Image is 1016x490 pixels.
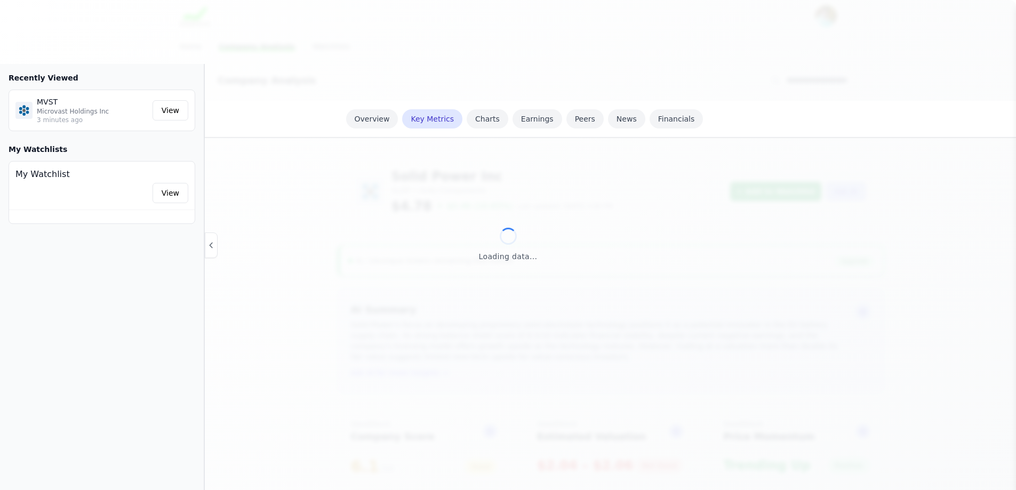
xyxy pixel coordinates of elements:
[37,116,148,124] p: 3 minutes ago
[608,109,645,128] a: News
[37,97,148,107] p: MVST
[37,107,148,116] p: Microvast Holdings Inc
[467,109,508,128] a: Charts
[153,183,188,203] a: View
[650,109,703,128] a: Financials
[513,109,562,128] a: Earnings
[9,144,67,155] h3: My Watchlists
[15,168,188,181] h4: My Watchlist
[15,102,33,119] img: MVST
[566,109,604,128] a: Peers
[479,251,538,262] div: Loading data...
[153,100,188,121] a: View
[402,109,462,128] a: Key Metrics
[346,109,398,128] a: Overview
[9,73,195,83] h3: Recently Viewed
